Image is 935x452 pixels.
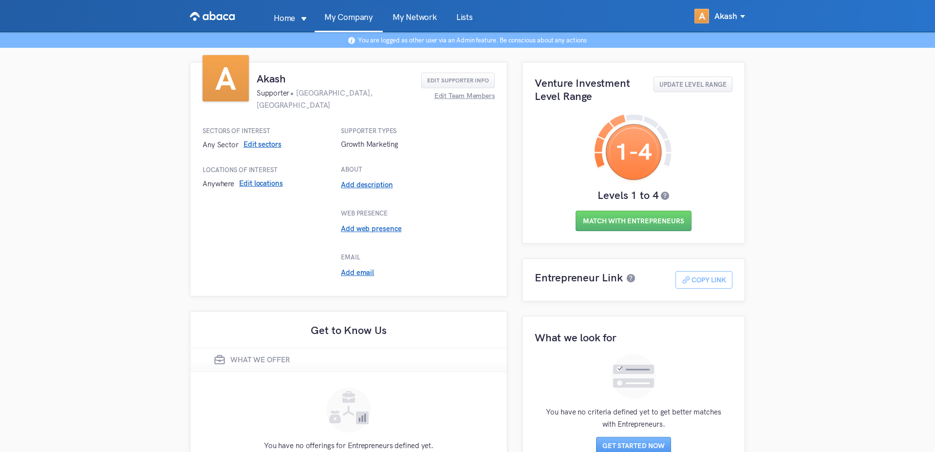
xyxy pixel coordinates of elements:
[203,166,331,174] h4: Locations of Interest
[203,55,249,101] span: A
[341,269,374,276] span: Add email
[434,93,495,98] span: Edit Team Members
[264,11,305,25] p: Home
[383,13,447,32] a: My Network
[203,127,331,135] h4: Sectors of Interest
[576,211,692,231] button: Match With Entrepreneurs
[544,406,723,430] p: You have no criteria defined yet to get better matches with Entrepreneurs.
[190,320,507,340] h2: Get to Know Us
[341,253,479,261] h4: Email
[592,104,676,188] img: Icon - level-range-graph/level-1-4
[358,36,586,44] p: You are logged as other user via an Admin feature. Be conscious about any actions
[243,139,281,149] span: Edit sectors
[315,13,383,32] a: My Company
[257,87,413,111] h3: Supporter
[654,77,732,92] button: Update Level Range
[434,88,495,104] button: Edit Team Members
[309,388,389,433] img: Icon - empty-state/offerings
[341,177,393,194] button: Add description
[535,189,732,201] h3: Levels 1 to 4
[341,181,393,189] span: Add description
[239,177,283,190] button: Edit locations
[257,88,372,110] span: [GEOGRAPHIC_DATA], [GEOGRAPHIC_DATA]
[675,271,732,289] button: Icon - linkCopy Link
[341,127,479,135] h4: Supporter Types
[594,354,673,399] img: Icon - empty-state/what-we-look-for
[230,355,290,365] h2: What we offer
[535,271,623,284] h2: Entrepreneur Link
[257,72,413,85] h2: Akash
[243,138,281,151] button: Edit sectors
[535,77,641,103] h2: Venture Investment Level Range
[341,165,479,173] h4: About
[535,331,732,344] h2: What we look for
[203,179,234,188] span: Anywhere
[341,264,374,282] button: Add email
[190,8,235,24] img: VIRAL Logo
[714,11,745,21] span: Akash
[694,9,709,23] span: A
[341,225,401,233] span: Add web presence
[341,220,401,238] button: Add web presence
[447,13,483,32] a: Lists
[203,140,239,149] span: Any Sector
[694,4,745,28] div: AAkash
[239,178,283,188] span: Edit locations
[264,439,433,452] p: You have no offerings for Entrepreneurs defined yet.
[421,73,495,88] button: Edit Supporter Info
[341,138,479,150] div: Growth Marketing
[341,209,479,217] h4: Web presence
[214,354,225,366] img: Icon - briefcase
